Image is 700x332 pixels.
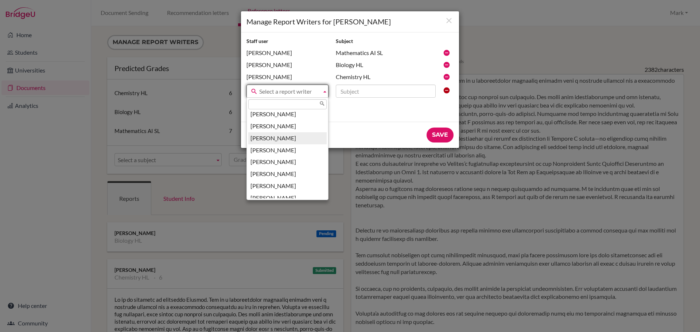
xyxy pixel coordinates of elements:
i: Remove report writer [443,73,450,81]
li: [PERSON_NAME] [248,168,327,180]
i: Clear report writer [443,87,450,94]
h1: Manage Report Writers for [PERSON_NAME] [246,17,454,27]
li: [PERSON_NAME] [248,156,327,168]
input: Subject [336,85,436,98]
li: [PERSON_NAME] [248,180,327,192]
h2: Staff user [246,38,328,45]
div: [PERSON_NAME] [243,61,332,69]
i: Remove report writer [443,49,450,56]
li: [PERSON_NAME] [248,144,327,156]
h2: Subject [336,38,436,45]
div: [PERSON_NAME] [243,49,332,57]
i: Remove report writer [443,61,450,69]
div: Chemistry HL [332,73,439,81]
input: Save [427,128,454,142]
span: Select a report writer [259,85,319,98]
li: [PERSON_NAME] [248,120,327,132]
li: [PERSON_NAME] [248,108,327,120]
div: [PERSON_NAME] [243,73,332,81]
li: [PERSON_NAME] [248,192,327,204]
li: [PERSON_NAME] [248,132,327,144]
div: Mathematics AI SL [332,49,439,57]
button: Close [444,16,454,26]
div: Biology HL [332,61,439,69]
